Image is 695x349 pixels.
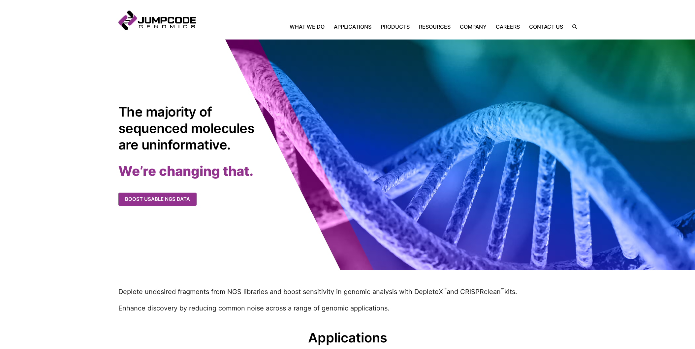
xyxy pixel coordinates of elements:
a: Contact Us [524,23,568,31]
a: Resources [414,23,455,31]
sup: ™ [501,287,504,293]
nav: Primary Navigation [196,23,568,31]
h1: The majority of sequenced molecules are uninformative. [118,104,259,153]
a: What We Do [290,23,329,31]
sup: ™ [443,287,447,293]
h2: Applications [118,330,577,346]
p: Deplete undesired fragments from NGS libraries and boost sensitivity in genomic analysis with Dep... [118,286,577,297]
a: Careers [491,23,524,31]
label: Search the site. [568,24,577,29]
a: Boost usable NGS data [118,193,197,206]
a: Products [376,23,414,31]
h2: We’re changing that. [118,163,348,179]
a: Company [455,23,491,31]
p: Enhance discovery by reducing common noise across a range of genomic applications. [118,303,577,313]
a: Applications [329,23,376,31]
